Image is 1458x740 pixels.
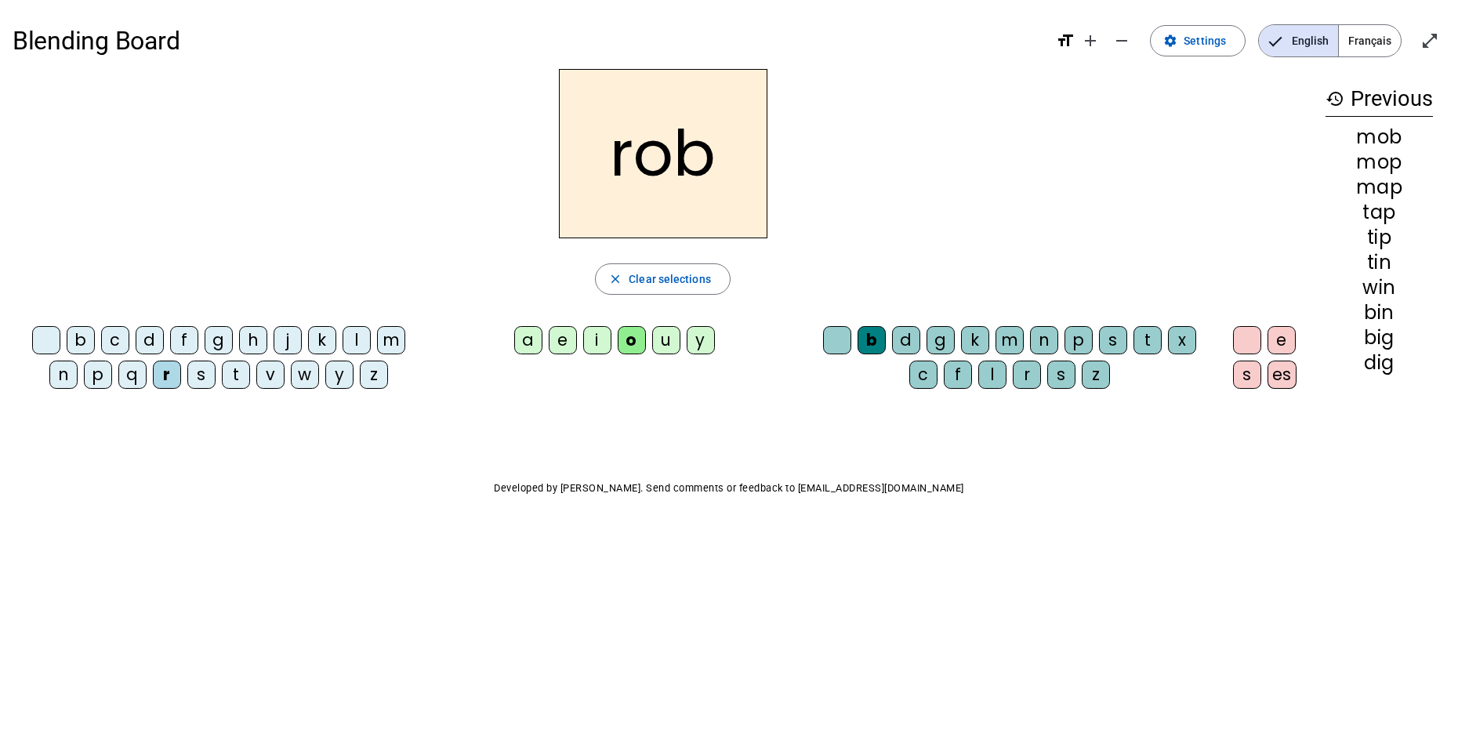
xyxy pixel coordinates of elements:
[343,326,371,354] div: l
[1326,203,1433,222] div: tap
[1326,128,1433,147] div: mob
[961,326,989,354] div: k
[652,326,680,354] div: u
[1064,326,1093,354] div: p
[1184,31,1226,50] span: Settings
[67,326,95,354] div: b
[1326,228,1433,247] div: tip
[308,326,336,354] div: k
[187,361,216,389] div: s
[892,326,920,354] div: d
[1056,31,1075,50] mat-icon: format_size
[136,326,164,354] div: d
[1163,34,1177,48] mat-icon: settings
[170,326,198,354] div: f
[559,69,767,238] h2: rob
[927,326,955,354] div: g
[1075,25,1106,56] button: Increase font size
[1013,361,1041,389] div: r
[1106,25,1137,56] button: Decrease font size
[1268,326,1296,354] div: e
[1326,89,1344,108] mat-icon: history
[1233,361,1261,389] div: s
[1326,354,1433,372] div: dig
[325,361,354,389] div: y
[1168,326,1196,354] div: x
[1259,25,1338,56] span: English
[256,361,285,389] div: v
[118,361,147,389] div: q
[1326,278,1433,297] div: win
[49,361,78,389] div: n
[1326,178,1433,197] div: map
[909,361,938,389] div: c
[944,361,972,389] div: f
[549,326,577,354] div: e
[1112,31,1131,50] mat-icon: remove
[222,361,250,389] div: t
[1414,25,1445,56] button: Enter full screen
[153,361,181,389] div: r
[618,326,646,354] div: o
[687,326,715,354] div: y
[514,326,542,354] div: a
[274,326,302,354] div: j
[13,479,1445,498] p: Developed by [PERSON_NAME]. Send comments or feedback to [EMAIL_ADDRESS][DOMAIN_NAME]
[858,326,886,354] div: b
[1082,361,1110,389] div: z
[1133,326,1162,354] div: t
[1326,82,1433,117] h3: Previous
[1268,361,1297,389] div: es
[291,361,319,389] div: w
[583,326,611,354] div: i
[595,263,731,295] button: Clear selections
[1047,361,1075,389] div: s
[978,361,1006,389] div: l
[1420,31,1439,50] mat-icon: open_in_full
[239,326,267,354] div: h
[1099,326,1127,354] div: s
[1258,24,1402,57] mat-button-toggle-group: Language selection
[1081,31,1100,50] mat-icon: add
[1326,153,1433,172] div: mop
[101,326,129,354] div: c
[1326,328,1433,347] div: big
[1326,253,1433,272] div: tin
[377,326,405,354] div: m
[205,326,233,354] div: g
[1339,25,1401,56] span: Français
[608,272,622,286] mat-icon: close
[360,361,388,389] div: z
[13,16,1043,66] h1: Blending Board
[1150,25,1246,56] button: Settings
[996,326,1024,354] div: m
[84,361,112,389] div: p
[1326,303,1433,322] div: bin
[1030,326,1058,354] div: n
[629,270,711,288] span: Clear selections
